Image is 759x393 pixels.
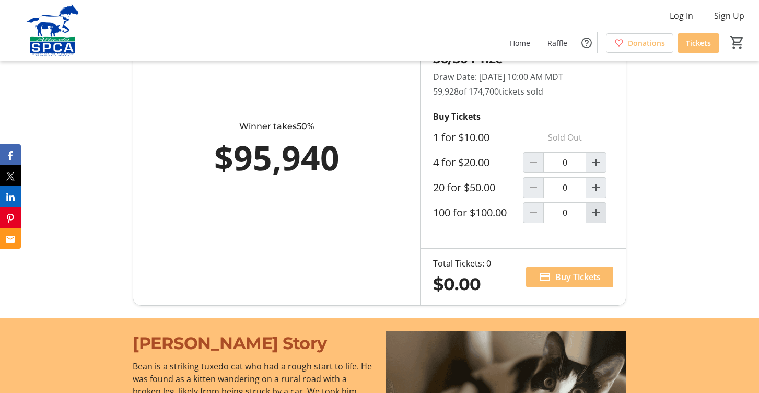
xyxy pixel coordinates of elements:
[510,38,530,49] span: Home
[678,33,719,53] a: Tickets
[606,33,673,53] a: Donations
[433,257,491,270] div: Total Tickets: 0
[576,32,597,53] button: Help
[179,120,374,133] div: Winner takes
[628,38,665,49] span: Donations
[433,156,489,169] label: 4 for $20.00
[670,9,693,22] span: Log In
[547,38,567,49] span: Raffle
[433,85,613,98] p: 59,928 tickets sold
[6,4,99,56] img: Alberta SPCA's Logo
[728,33,746,52] button: Cart
[297,121,314,131] span: 50%
[539,33,576,53] a: Raffle
[433,71,613,83] p: Draw Date: [DATE] 10:00 AM MDT
[133,333,327,353] span: [PERSON_NAME] Story
[686,38,711,49] span: Tickets
[661,7,702,24] button: Log In
[179,133,374,183] div: $95,940
[555,271,601,283] span: Buy Tickets
[706,7,753,24] button: Sign Up
[433,272,491,297] div: $0.00
[433,206,507,219] label: 100 for $100.00
[433,181,495,194] label: 20 for $50.00
[526,267,613,287] button: Buy Tickets
[433,111,481,122] strong: Buy Tickets
[586,153,606,172] button: Increment by one
[501,33,539,53] a: Home
[459,86,499,97] span: of 174,700
[523,127,606,148] p: Sold Out
[586,203,606,223] button: Increment by one
[714,9,744,22] span: Sign Up
[586,178,606,198] button: Increment by one
[433,131,489,144] label: 1 for $10.00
